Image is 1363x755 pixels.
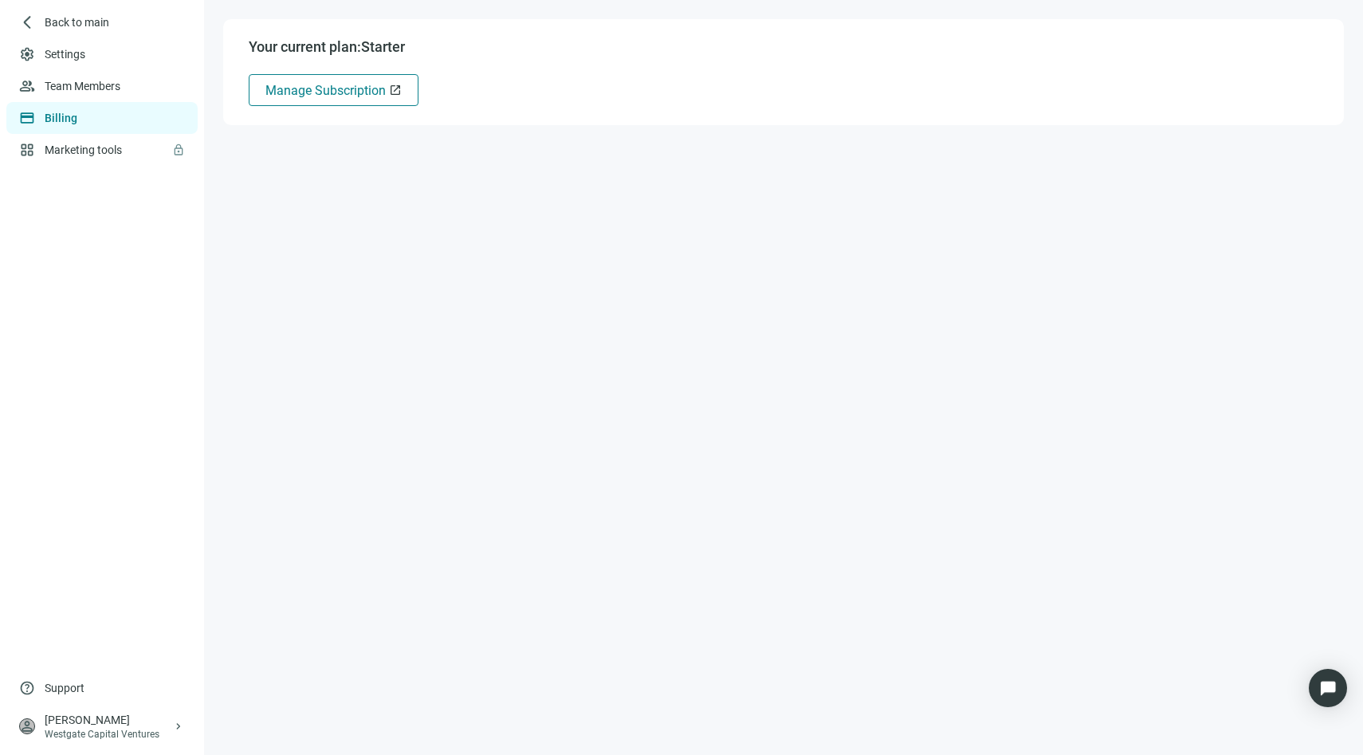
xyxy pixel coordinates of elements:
[265,83,386,98] span: Manage Subscription
[45,48,85,61] a: Settings
[249,74,418,106] button: Manage Subscriptionopen_in_new
[45,80,120,92] a: Team Members
[172,720,185,733] span: keyboard_arrow_right
[19,680,35,696] span: help
[45,680,84,696] span: Support
[1309,669,1347,707] div: Open Intercom Messenger
[19,718,35,734] span: person
[389,84,402,96] span: open_in_new
[45,728,172,741] div: Westgate Capital Ventures
[249,38,1318,55] p: Your current plan: Starter
[45,712,172,728] div: [PERSON_NAME]
[172,144,185,156] span: lock
[19,14,35,30] span: arrow_back_ios_new
[45,112,77,124] a: Billing
[45,14,109,30] span: Back to main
